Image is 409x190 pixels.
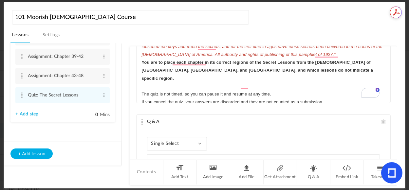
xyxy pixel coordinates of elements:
li: Q & A [297,160,330,184]
li: Takeaway [364,160,397,184]
li: Embed Link [330,160,364,184]
p: If you cancel the quiz, your answers are discarded and they are not counted as a submission. [141,98,385,106]
button: + Add lesson [10,148,53,159]
li: Add Image [197,160,230,184]
span: Single Select [151,141,184,147]
a: Settings [41,31,61,43]
a: + Add step [15,112,38,117]
p: The quiz is not timed, so you can pause it and resume at any time. [141,90,385,98]
input: Mins [82,112,98,118]
span: Q & A [147,119,159,124]
li: Contents [130,160,163,184]
li: Add Text [163,160,197,184]
span: Mins [100,112,110,117]
div: To enrich screen reader interactions, please activate Accessibility in Grammarly extension settings [137,5,390,103]
textarea: To enrich screen reader interactions, please activate Accessibility in Grammarly extension settings [147,154,380,175]
li: Add File [230,160,264,184]
a: Lessons [10,31,30,43]
strong: You are to place each chapter in its correct regions of the Secret Lessons from the [DEMOGRAPHIC_... [141,60,374,80]
li: Get Attachment [264,160,297,184]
